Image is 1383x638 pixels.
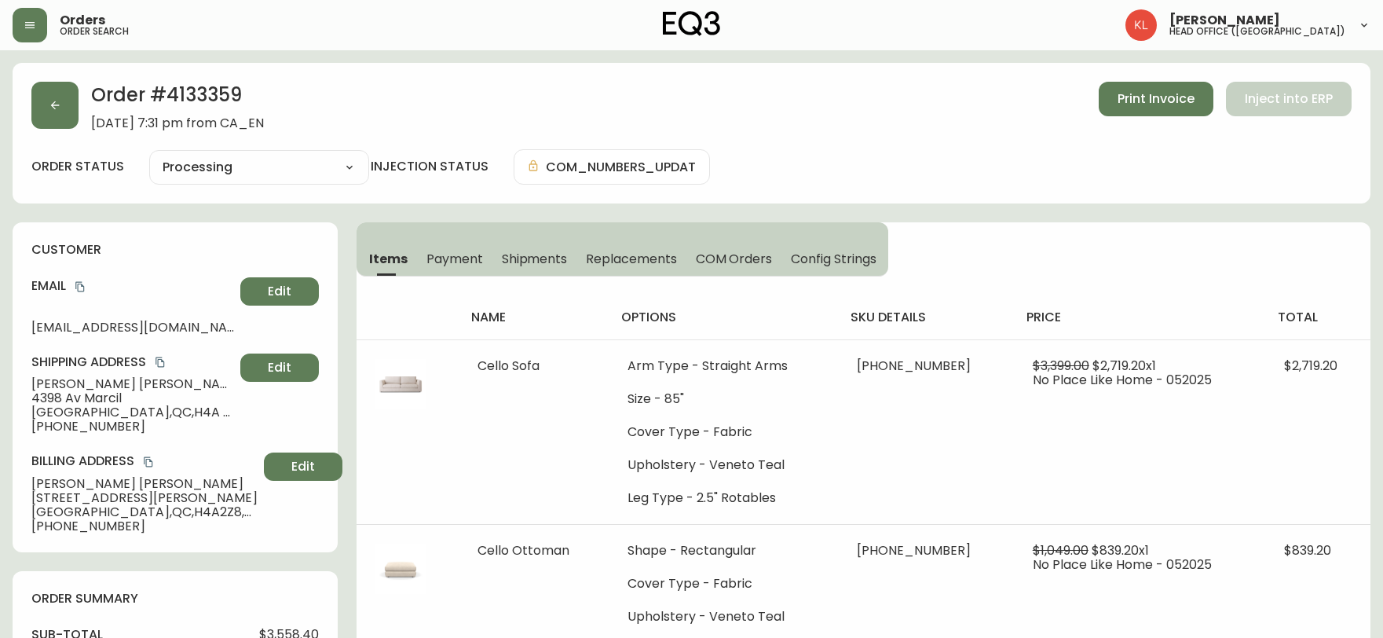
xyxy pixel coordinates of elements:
span: [EMAIL_ADDRESS][DOMAIN_NAME] [31,321,234,335]
li: Shape - Rectangular [627,544,819,558]
h5: head office ([GEOGRAPHIC_DATA]) [1169,27,1345,36]
span: Cello Sofa [477,357,540,375]
span: [GEOGRAPHIC_DATA] , QC , H4A 2Z8 , CA [31,405,234,420]
img: 2c0c8aa7421344cf0398c7f872b772b5 [1125,9,1157,41]
h4: Billing Address [31,453,258,470]
button: copy [141,454,156,470]
span: [STREET_ADDRESS][PERSON_NAME] [31,491,258,505]
span: Edit [291,458,315,475]
h4: total [1278,309,1358,326]
span: [GEOGRAPHIC_DATA] , QC , H4A2Z8 , CA [31,505,258,519]
li: Leg Type - 2.5" Rotables [627,491,819,505]
span: Cello Ottoman [477,541,569,559]
span: $3,399.00 [1033,357,1089,375]
span: [PERSON_NAME] [PERSON_NAME] [31,377,234,391]
button: copy [152,354,168,370]
button: Edit [240,354,319,382]
button: Print Invoice [1099,82,1213,116]
span: $2,719.20 [1284,357,1337,375]
button: Edit [264,453,342,481]
span: [PHONE_NUMBER] [31,519,258,533]
span: Payment [426,251,483,267]
label: order status [31,158,124,175]
li: Cover Type - Fabric [627,577,819,591]
h2: Order # 4133359 [91,82,264,116]
h4: injection status [371,158,488,175]
li: Upholstery - Veneto Teal [627,458,819,472]
span: $839.20 x 1 [1092,541,1149,559]
h4: name [471,309,596,326]
span: $2,719.20 x 1 [1092,357,1156,375]
h4: order summary [31,590,319,607]
h4: customer [31,241,319,258]
span: [PERSON_NAME] [PERSON_NAME] [31,477,258,491]
button: copy [72,279,88,295]
h4: options [621,309,825,326]
span: No Place Like Home - 052025 [1033,555,1212,574]
li: Size - 85" [627,392,819,406]
span: $839.20 [1284,541,1331,559]
h4: Email [31,277,234,295]
img: 3d4646b3-b501-4220-a943-d20fa18912b1.jpg [375,544,426,594]
span: Orders [60,14,105,27]
h4: Shipping Address [31,354,234,371]
span: Shipments [502,251,568,267]
img: fa4c1b8b-27f0-4b53-8892-72be60c89cc7.jpg [375,359,426,409]
span: [PERSON_NAME] [1169,14,1280,27]
span: Print Invoice [1118,90,1195,108]
h4: sku details [851,309,1001,326]
li: Upholstery - Veneto Teal [627,610,819,624]
span: [PHONE_NUMBER] [857,357,971,375]
li: Cover Type - Fabric [627,425,819,439]
span: Config Strings [791,251,876,267]
span: [PHONE_NUMBER] [31,420,234,434]
span: Replacements [586,251,676,267]
li: Arm Type - Straight Arms [627,359,819,373]
span: [DATE] 7:31 pm from CA_EN [91,116,264,130]
img: logo [663,11,721,36]
span: Edit [268,359,291,376]
span: COM Orders [696,251,773,267]
button: Edit [240,277,319,306]
span: [PHONE_NUMBER] [857,541,971,559]
h5: order search [60,27,129,36]
h4: price [1026,309,1253,326]
span: $1,049.00 [1033,541,1088,559]
span: Edit [268,283,291,300]
span: 4398 Av Marcil [31,391,234,405]
span: Items [369,251,408,267]
span: No Place Like Home - 052025 [1033,371,1212,389]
